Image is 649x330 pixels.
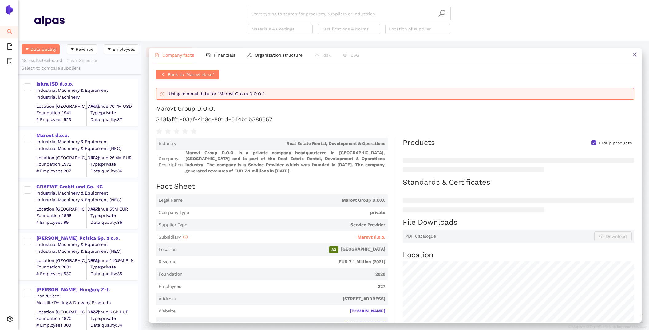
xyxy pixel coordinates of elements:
div: Industrial Machinery & Equipment [36,139,137,145]
div: Location: [GEOGRAPHIC_DATA] [36,309,86,315]
span: container [7,56,13,68]
span: Type: private [90,110,137,116]
span: file-text [155,53,159,57]
span: # Employees: 99 [36,219,86,225]
span: # Employees: 523 [36,116,86,123]
h2: Fact Sheet [156,181,388,192]
div: Revenue: 110.9M PLN [90,257,137,264]
div: [PERSON_NAME] Hungary Zrt. [36,286,137,293]
span: Foundation: 1971 [36,161,86,167]
span: Type: private [90,213,137,219]
span: 48 results, 0 selected [22,58,62,63]
button: close [628,48,642,62]
img: Homepage [34,13,65,28]
span: file-add [7,41,13,54]
div: [PERSON_NAME] Polska Sp. z o.o. [36,235,137,242]
div: Industrial Machinery & Equipment [36,190,137,196]
span: warning [315,53,319,57]
span: EUR 7.1 Million (2021) [179,259,385,265]
button: caret-downRevenue [67,44,97,54]
div: GRAEWE GmbH und Co. KG [36,183,137,190]
span: left [161,72,165,77]
span: Location [159,247,177,253]
span: 2020 [185,271,385,277]
span: star [165,128,171,135]
span: Supplier Type [159,222,187,228]
span: [STREET_ADDRESS] [178,296,385,302]
span: info-circle [183,235,188,239]
span: caret-down [107,47,111,52]
span: Employees [113,46,135,53]
span: Group products [596,140,634,146]
span: private [192,210,385,216]
span: star [156,128,162,135]
span: caret-down [25,47,29,52]
div: Revenue: 55M EUR [90,206,137,212]
span: Organization structure [255,53,303,58]
span: Company Type [159,210,189,216]
div: Iskra ISD d.o.o. [36,81,137,87]
h2: File Downloads [403,217,634,228]
span: Data quality: 35 [90,271,137,277]
span: Data quality: 34 [90,322,137,328]
span: eye [343,53,347,57]
span: Foundation [159,271,183,277]
div: Metallic Rolling & Drawing Products [36,300,137,306]
span: Foundation: 1970 [36,316,86,322]
div: Iron & Steel [36,293,137,299]
span: Type: private [90,161,137,167]
button: Clear Selection [66,55,103,65]
span: Data quality: 37 [90,116,137,123]
img: Logo [4,5,14,15]
span: close [632,52,637,57]
span: Marovt d.o.o. [358,235,385,239]
div: Location: [GEOGRAPHIC_DATA] [36,103,86,109]
div: Industrial Machinery [36,94,137,100]
div: Industrial Machinery & Equipment [36,242,137,248]
span: Type: private [90,316,137,322]
span: Data quality: 35 [90,219,137,225]
span: Legal Name [159,197,183,203]
span: Employees [159,284,181,290]
div: Marovt d.o.o. [36,132,137,139]
div: Revenue: 26.4M EUR [90,155,137,161]
span: # Employees: 537 [36,271,86,277]
span: Company facts [162,53,194,58]
span: Foundation: 1941 [36,110,86,116]
div: Location: [GEOGRAPHIC_DATA] [36,206,86,212]
span: Service Provider [190,222,385,228]
h2: Location [403,250,634,260]
div: Location: [GEOGRAPHIC_DATA] [36,155,86,161]
div: Industrial Machinery & Equipment (NEC) [36,248,137,255]
span: Foundation: 2001 [36,264,86,270]
span: Revenue [159,259,176,265]
button: caret-downData quality [22,44,60,54]
span: Data quality [30,46,56,53]
span: Industry [159,141,176,147]
span: Financials [214,53,235,58]
span: [GEOGRAPHIC_DATA] [179,246,385,253]
span: Phone [159,320,172,327]
span: # Employees: 207 [36,168,86,174]
span: info-circle [160,92,164,96]
span: Real Estate Rental, Development & Operations [179,141,385,147]
span: PDF Catalogue [405,233,436,239]
span: star [191,128,197,135]
span: star [173,128,180,135]
span: Revenue [76,46,93,53]
div: Industrial Machinery & Equipment (NEC) [36,146,137,152]
div: Revenue: 70.7M USD [90,103,137,109]
span: 227 [184,284,385,290]
span: Back to 'Marovt d.o.o.' [168,71,214,78]
span: search [438,10,446,17]
span: setting [7,314,13,326]
span: fund-view [206,53,211,57]
div: Marovt Group D.O.O. [156,105,215,113]
button: caret-downEmployees [104,44,138,54]
div: Revenue: 6.6B HUF [90,309,137,315]
span: Marovt Group D.O.O. is a private company headquartered in [GEOGRAPHIC_DATA], [GEOGRAPHIC_DATA] an... [185,150,385,174]
span: apartment [247,53,252,57]
div: Industrial Machinery & Equipment [36,87,137,94]
span: ESG [350,53,359,58]
span: star [182,128,188,135]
